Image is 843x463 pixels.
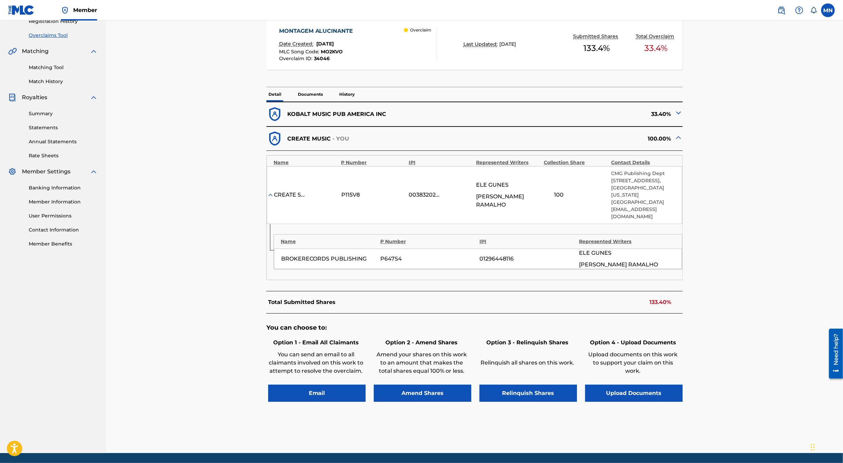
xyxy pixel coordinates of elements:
[463,41,499,48] p: Last Updated:
[792,3,806,17] div: Help
[266,87,284,102] p: Detail
[268,298,335,306] p: Total Submitted Shares
[268,350,364,375] p: You can send an email to all claimants involved on this work to attempt to resolve the overclaim.
[809,430,843,463] iframe: Chat Widget
[579,238,675,245] div: Represented Writers
[777,6,786,14] img: search
[374,339,470,347] h6: Option 2 - Amend Shares
[29,138,98,145] a: Annual Statements
[476,159,540,166] div: Represented Writers
[674,109,683,117] img: expand-cell-toggle
[287,135,331,143] p: CREATE MUSIC
[585,385,683,402] button: Upload Documents
[29,184,98,191] a: Banking Information
[321,49,343,55] span: MO2KVO
[475,130,683,147] div: 100.00%
[775,3,788,17] a: Public Search
[409,159,473,166] div: IPI
[475,106,683,123] div: 33.40%
[611,159,675,166] div: Contact Details
[90,168,98,176] img: expand
[649,298,671,306] p: 133.40%
[380,238,476,245] div: P Number
[341,159,405,166] div: P Number
[29,64,98,71] a: Matching Tool
[585,350,681,375] p: Upload documents on this work to support your claim on this work.
[636,33,676,40] p: Total Overclaim
[296,87,325,102] p: Documents
[22,47,49,55] span: Matching
[480,238,576,245] div: IPI
[29,198,98,206] a: Member Information
[268,385,366,402] button: Email
[374,385,471,402] button: Amend Shares
[824,326,843,381] iframe: Resource Center
[29,124,98,131] a: Statements
[266,18,683,70] a: MONTAGEM ALUCINANTEDate Created:[DATE]MLC Song Code:MO2KVOOverclaim ID:34046 OverclaimLast Update...
[274,159,338,166] div: Name
[22,168,70,176] span: Member Settings
[821,3,835,17] div: User Menu
[8,93,16,102] img: Royalties
[810,7,817,14] div: Notifications
[479,359,575,367] p: Relinquish all shares on this work.
[579,249,611,257] span: ELE GUNES
[585,339,681,347] h6: Option 4 - Upload Documents
[611,177,675,184] p: [STREET_ADDRESS],
[611,184,675,199] p: [GEOGRAPHIC_DATA][US_STATE]
[29,32,98,39] a: Overclaims Tool
[795,6,803,14] img: help
[267,191,274,198] img: expand-cell-toggle
[337,87,357,102] p: History
[317,41,334,47] span: [DATE]
[611,170,675,177] p: CMG Publishing Dept
[314,55,330,62] span: 34046
[266,324,683,332] h5: You can choose to:
[279,55,314,62] span: Overclaim ID :
[29,226,98,234] a: Contact Information
[29,212,98,220] a: User Permissions
[268,339,364,347] h6: Option 1 - Email All Claimants
[611,199,675,206] p: [GEOGRAPHIC_DATA]
[674,133,683,142] img: expand-cell-toggle
[61,6,69,14] img: Top Rightsholder
[29,18,98,25] a: Registration History
[266,130,283,147] img: dfb38c8551f6dcc1ac04.svg
[811,437,815,458] div: Drag
[573,33,620,40] p: Submitted Shares
[611,206,675,220] p: [EMAIL_ADDRESS][DOMAIN_NAME]
[279,40,315,48] p: Date Created:
[287,110,386,118] p: KOBALT MUSIC PUB AMERICA INC
[29,152,98,159] a: Rate Sheets
[29,110,98,117] a: Summary
[8,47,17,55] img: Matching
[281,255,377,263] div: BROKERECORDS PUBLISHING
[8,168,16,176] img: Member Settings
[583,42,610,54] span: 133.4 %
[281,238,377,245] div: Name
[476,181,509,189] span: ELE GUNES
[332,135,350,143] p: - YOU
[90,47,98,55] img: expand
[8,5,35,15] img: MLC Logo
[544,159,608,166] div: Collection Share
[479,339,575,347] h6: Option 3 - Relinquish Shares
[374,350,470,375] p: Amend your shares on this work to an amount that makes the total shares equal 100% or less.
[476,193,540,209] span: [PERSON_NAME] RAMALHO
[644,42,668,54] span: 33.4 %
[279,27,357,35] div: MONTAGEM ALUCINANTE
[279,49,321,55] span: MLC Song Code :
[380,255,476,263] div: P647S4
[29,240,98,248] a: Member Benefits
[410,27,431,33] p: Overclaim
[266,106,283,123] img: dfb38c8551f6dcc1ac04.svg
[480,255,576,263] div: 01296448116
[22,93,47,102] span: Royalties
[73,6,97,14] span: Member
[29,78,98,85] a: Match History
[90,93,98,102] img: expand
[499,41,516,47] span: [DATE]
